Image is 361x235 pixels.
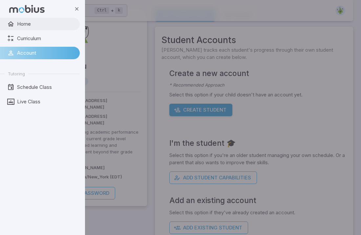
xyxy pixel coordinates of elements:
span: Schedule Class [17,84,75,91]
span: Live Class [17,98,75,105]
span: Curriculum [17,35,75,42]
span: Account [17,49,75,57]
span: Tutoring [8,71,25,77]
span: Home [17,20,75,28]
